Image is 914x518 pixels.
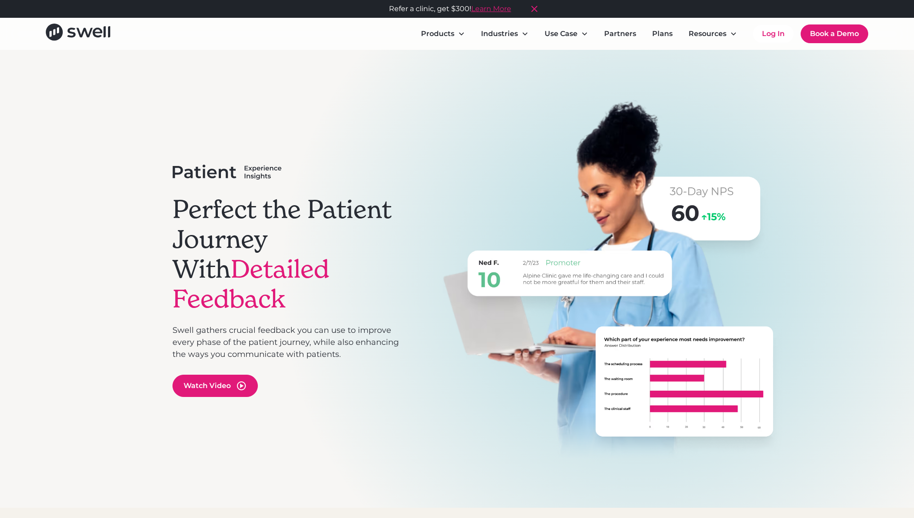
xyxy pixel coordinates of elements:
[471,4,511,13] a: Learn More
[389,4,511,14] div: Refer a clinic, get $300!
[172,194,412,314] h1: Perfect the Patient Journey With
[172,253,329,315] span: Detailed Feedback
[481,28,518,39] div: Industries
[801,24,868,43] a: Book a Demo
[421,28,454,39] div: Products
[172,375,258,397] a: Watch Video
[545,28,577,39] div: Use Case
[172,324,412,360] p: Swell gathers crucial feedback you can use to improve every phase of the patient journey, while a...
[689,28,726,39] div: Resources
[597,25,643,43] a: Partners
[645,25,680,43] a: Plans
[184,380,231,391] div: Watch Video
[753,25,794,43] a: Log In
[443,100,822,458] img: Illustration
